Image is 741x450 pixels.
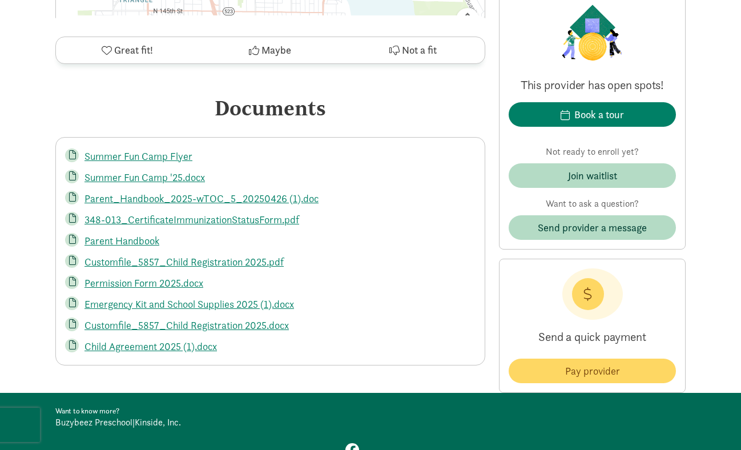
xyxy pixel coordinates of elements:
[84,255,284,268] a: Customfile_5857_Child Registration 2025.pdf
[509,320,676,354] p: Send a quick payment
[509,197,676,211] p: Want to ask a question?
[84,171,205,184] a: Summer Fun Camp '25.docx
[55,416,364,429] div: |
[509,163,676,188] button: Join waitlist
[84,340,217,353] a: Child Agreement 2025 (1).docx
[456,8,479,31] button: Map camera controls
[199,37,341,63] button: Maybe
[509,145,676,159] p: Not ready to enroll yet?
[84,298,294,311] a: Emergency Kit and School Supplies 2025 (1).docx
[342,37,485,63] button: Not a fit
[84,213,299,226] a: 348-013_CertificateImmunizationStatusForm.pdf
[59,30,96,45] img: Google
[509,102,676,127] button: Book a tour
[59,30,96,45] a: Open this area in Google Maps (opens a new window)
[509,77,676,93] p: This provider has open spots!
[114,43,153,58] span: Great fit!
[402,43,437,58] span: Not a fit
[135,416,181,428] a: Kinside, Inc.
[84,192,319,205] a: Parent_Handbook_2025-wTOC_5_20250426 (1).doc
[574,107,624,122] div: Book a tour
[55,406,119,416] strong: Want to know more?
[84,319,289,332] a: Customfile_5857_Child Registration 2025.docx
[56,37,199,63] button: Great fit!
[84,276,203,290] a: Permission Form 2025.docx
[84,150,192,163] a: Summer Fun Camp Flyer
[55,93,485,123] div: Documents
[538,220,647,235] span: Send provider a message
[559,2,625,63] img: Provider logo
[55,416,132,428] a: Buzybeez Preschool
[261,43,291,58] span: Maybe
[565,363,620,379] span: Pay provider
[568,168,617,183] div: Join waitlist
[509,215,676,240] button: Send provider a message
[84,234,159,247] a: Parent Handbook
